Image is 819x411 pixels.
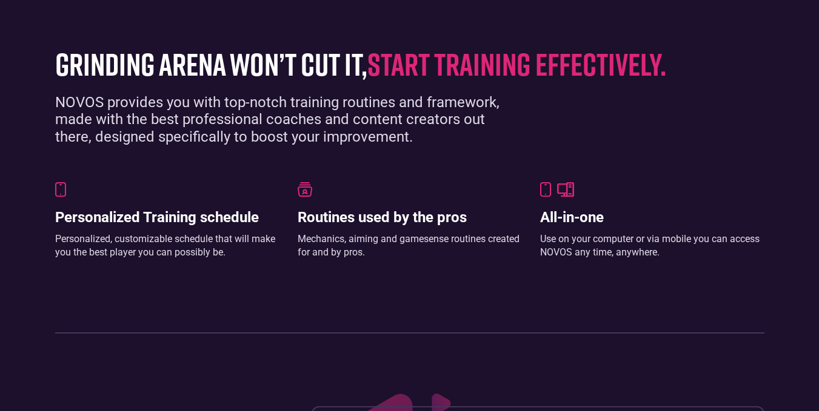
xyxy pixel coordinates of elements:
span: start training effectively. [367,45,666,82]
div: Personalized, customizable schedule that will make you the best player you can possibly be. [55,232,279,260]
div: Mechanics, aiming and gamesense routines created for and by pros. [298,232,522,260]
h1: grinding arena won’t cut it, [55,47,746,81]
h3: All-in-one [540,209,764,226]
h3: Personalized Training schedule [55,209,279,226]
div: NOVOS provides you with top-notch training routines and framework, made with the best professiona... [55,94,522,146]
h3: Routines used by the pros [298,209,522,226]
div: Use on your computer or via mobile you can access NOVOS any time, anywhere. [540,232,764,260]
